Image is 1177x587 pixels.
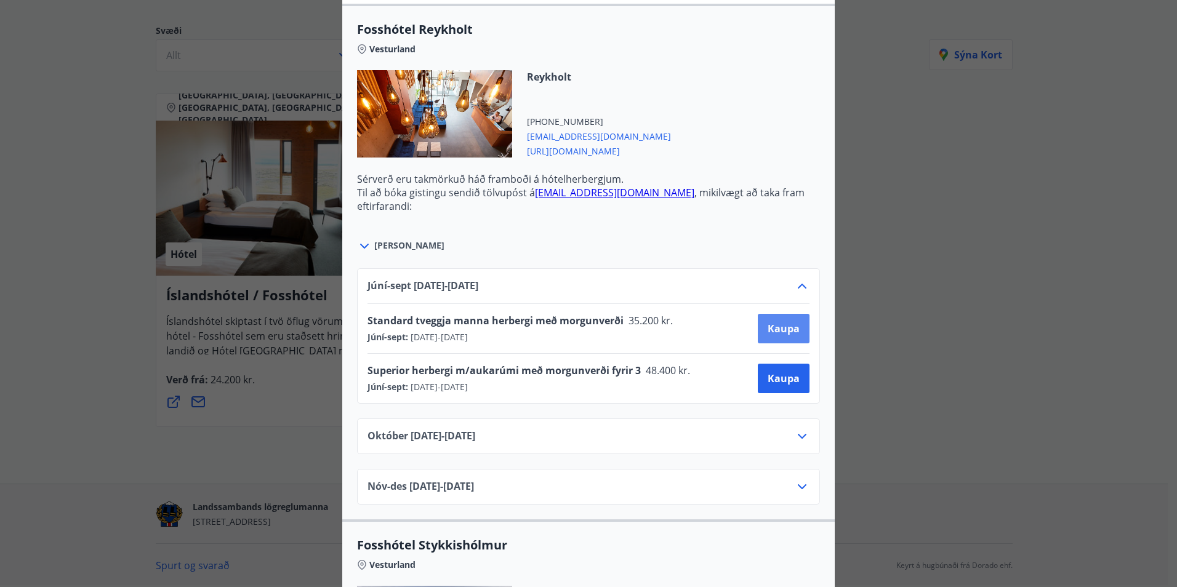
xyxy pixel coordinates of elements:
[369,43,416,55] span: Vesturland
[527,70,671,84] span: Reykholt
[527,128,671,143] span: [EMAIL_ADDRESS][DOMAIN_NAME]
[527,116,671,128] span: [PHONE_NUMBER]
[357,21,820,38] span: Fosshótel Reykholt
[527,143,671,158] span: [URL][DOMAIN_NAME]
